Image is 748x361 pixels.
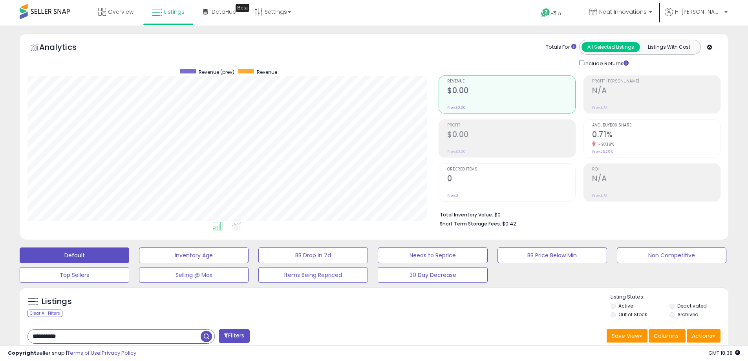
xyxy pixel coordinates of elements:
[611,293,728,301] p: Listing States:
[573,59,638,68] div: Include Returns
[654,332,679,340] span: Columns
[440,209,715,219] li: $0
[618,302,633,309] label: Active
[677,302,707,309] label: Deactivated
[708,349,740,357] span: 2025-10-9 18:38 GMT
[541,8,550,18] i: Get Help
[447,167,575,172] span: Ordered Items
[649,329,686,343] button: Columns
[592,86,720,97] h2: N/A
[42,296,72,307] h5: Listings
[592,167,720,172] span: ROI
[164,8,185,16] span: Listings
[599,8,647,16] span: Neat Innovations
[67,349,101,357] a: Terms of Use
[675,8,722,16] span: Hi [PERSON_NAME]
[497,247,607,263] button: BB Price Below Min
[447,105,466,110] small: Prev: $0.00
[607,329,647,343] button: Save View
[27,310,62,317] div: Clear All Filters
[665,8,728,26] a: Hi [PERSON_NAME]
[546,44,576,51] div: Totals For
[592,149,613,154] small: Prev: 25.29%
[592,123,720,128] span: Avg. Buybox Share
[102,349,136,357] a: Privacy Policy
[447,79,575,84] span: Revenue
[447,174,575,185] h2: 0
[447,123,575,128] span: Profit
[677,311,699,318] label: Archived
[592,130,720,141] h2: 0.71%
[378,267,487,283] button: 30 Day Decrease
[8,349,37,357] strong: Copyright
[257,69,277,75] span: Revenue
[20,247,129,263] button: Default
[618,311,647,318] label: Out of Stock
[687,329,721,343] button: Actions
[447,86,575,97] h2: $0.00
[108,8,134,16] span: Overview
[550,10,561,17] span: Help
[592,105,607,110] small: Prev: N/A
[582,42,640,52] button: All Selected Listings
[447,149,466,154] small: Prev: $0.00
[617,247,726,263] button: Non Competitive
[219,329,249,343] button: Filters
[440,220,501,227] b: Short Term Storage Fees:
[535,2,576,26] a: Help
[592,174,720,185] h2: N/A
[640,42,698,52] button: Listings With Cost
[139,247,249,263] button: Inventory Age
[447,130,575,141] h2: $0.00
[258,267,368,283] button: Items Being Repriced
[236,4,249,12] div: Tooltip anchor
[440,211,493,218] b: Total Inventory Value:
[39,42,92,55] h5: Analytics
[596,141,614,147] small: -97.19%
[592,193,607,198] small: Prev: N/A
[502,220,516,227] span: $0.42
[258,247,368,263] button: BB Drop in 7d
[20,267,129,283] button: Top Sellers
[592,79,720,84] span: Profit [PERSON_NAME]
[199,69,234,75] span: Revenue (prev)
[447,193,458,198] small: Prev: 0
[212,8,236,16] span: DataHub
[139,267,249,283] button: Selling @ Max
[8,350,136,357] div: seller snap | |
[378,247,487,263] button: Needs to Reprice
